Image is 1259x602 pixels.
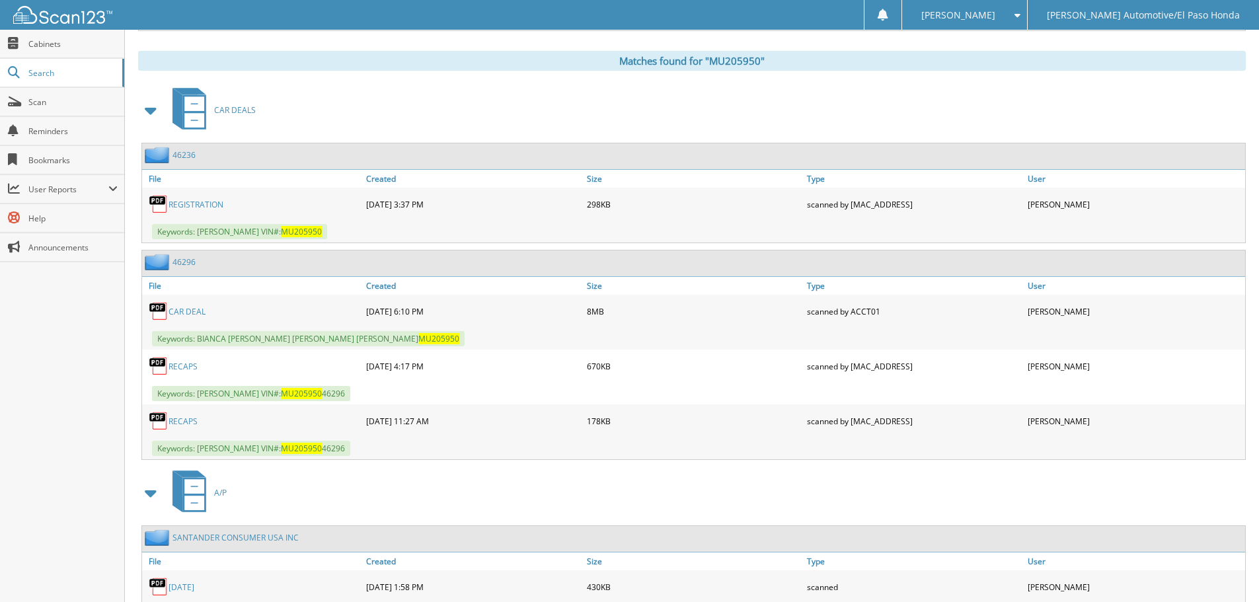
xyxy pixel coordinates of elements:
img: scan123-logo-white.svg [13,6,112,24]
a: User [1024,552,1245,570]
span: [PERSON_NAME] Automotive/El Paso Honda [1047,11,1240,19]
a: Size [584,170,804,188]
img: PDF.png [149,577,169,597]
span: Keywords: [PERSON_NAME] VIN#: 46296 [152,441,350,456]
a: File [142,277,363,295]
a: Created [363,170,584,188]
div: 430KB [584,574,804,600]
a: File [142,552,363,570]
a: Created [363,552,584,570]
a: Type [804,552,1024,570]
span: MU205950 [418,333,459,344]
a: User [1024,277,1245,295]
div: [PERSON_NAME] [1024,408,1245,434]
div: [PERSON_NAME] [1024,574,1245,600]
a: CAR DEALS [165,84,256,136]
a: 46236 [172,149,196,161]
a: RECAPS [169,416,198,427]
div: 298KB [584,191,804,217]
div: 8MB [584,298,804,324]
a: File [142,170,363,188]
div: [DATE] 3:37 PM [363,191,584,217]
span: CAR DEALS [214,104,256,116]
span: User Reports [28,184,108,195]
span: Keywords: BIANCA [PERSON_NAME] [PERSON_NAME] [PERSON_NAME] [152,331,465,346]
div: 670KB [584,353,804,379]
span: Cabinets [28,38,118,50]
img: folder2.png [145,254,172,270]
span: Help [28,213,118,224]
span: MU205950 [281,388,322,399]
div: scanned [804,574,1024,600]
div: [PERSON_NAME] [1024,191,1245,217]
img: folder2.png [145,529,172,546]
a: 46296 [172,256,196,268]
div: [DATE] 1:58 PM [363,574,584,600]
div: [DATE] 11:27 AM [363,408,584,434]
div: [PERSON_NAME] [1024,353,1245,379]
a: User [1024,170,1245,188]
img: folder2.png [145,147,172,163]
div: scanned by [MAC_ADDRESS] [804,191,1024,217]
span: Bookmarks [28,155,118,166]
img: PDF.png [149,356,169,376]
div: [PERSON_NAME] [1024,298,1245,324]
a: [DATE] [169,582,194,593]
img: PDF.png [149,194,169,214]
div: scanned by [MAC_ADDRESS] [804,353,1024,379]
div: [DATE] 6:10 PM [363,298,584,324]
a: RECAPS [169,361,198,372]
div: 178KB [584,408,804,434]
a: Size [584,277,804,295]
span: MU205950 [281,226,322,237]
a: Type [804,277,1024,295]
a: SANTANDER CONSUMER USA INC [172,532,299,543]
a: Type [804,170,1024,188]
span: A/P [214,487,227,498]
img: PDF.png [149,301,169,321]
div: [DATE] 4:17 PM [363,353,584,379]
span: MU205950 [281,443,322,454]
div: Matches found for "MU205950" [138,51,1246,71]
span: Keywords: [PERSON_NAME] VIN#: 46296 [152,386,350,401]
div: scanned by ACCT01 [804,298,1024,324]
span: [PERSON_NAME] [921,11,995,19]
span: Announcements [28,242,118,253]
img: PDF.png [149,411,169,431]
span: Search [28,67,116,79]
a: Created [363,277,584,295]
iframe: Chat Widget [1193,539,1259,602]
span: Scan [28,96,118,108]
a: CAR DEAL [169,306,206,317]
a: A/P [165,467,227,519]
div: scanned by [MAC_ADDRESS] [804,408,1024,434]
span: Keywords: [PERSON_NAME] VIN#: [152,224,327,239]
span: Reminders [28,126,118,137]
a: REGISTRATION [169,199,223,210]
a: Size [584,552,804,570]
